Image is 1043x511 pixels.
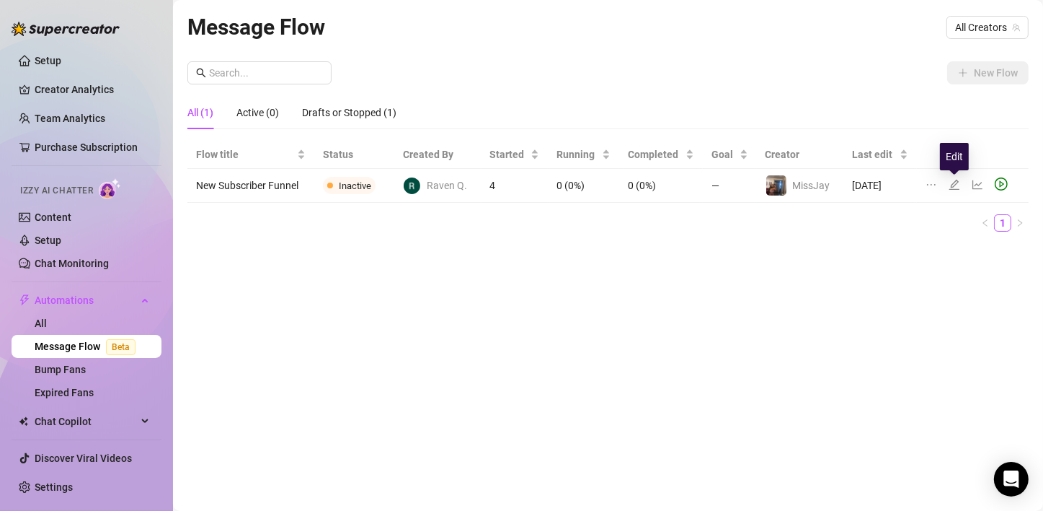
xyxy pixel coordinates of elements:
a: All [35,318,47,329]
button: right [1011,214,1029,232]
span: play-circle [995,178,1008,191]
article: Message Flow [187,10,325,44]
a: Team Analytics [35,113,105,124]
img: Raven Queen [404,178,420,194]
span: thunderbolt [19,294,30,306]
a: Purchase Subscription [35,141,138,153]
img: AI Chatter [99,178,121,199]
span: line-chart [972,179,983,191]
th: Flow title [187,141,314,169]
a: Setup [35,235,61,246]
span: search [196,68,206,78]
div: Active (0) [236,105,279,121]
span: Beta [106,339,136,355]
th: Created By [394,141,481,169]
td: 0 (0%) [619,169,704,203]
th: Creator [757,141,844,169]
a: Chat Monitoring [35,258,109,269]
span: Raven Q. [427,178,467,193]
span: Completed [628,147,683,162]
li: Next Page [1011,214,1029,232]
span: team [1012,23,1021,32]
th: Last edit [843,141,917,169]
span: MissJay [793,180,830,191]
span: edit [949,179,960,191]
td: [DATE] [843,169,917,203]
div: All (1) [187,105,213,121]
button: New Flow [947,61,1029,84]
th: Goal [703,141,756,169]
th: Status [314,141,394,169]
a: Settings [35,481,73,493]
input: Search... [209,65,323,81]
span: Running [556,147,599,162]
th: Completed [619,141,704,169]
th: Started [481,141,548,169]
td: 4 [481,169,548,203]
span: Inactive [339,180,371,191]
a: Setup [35,55,61,66]
a: Content [35,211,71,223]
span: ellipsis [926,179,937,191]
a: Bump Fans [35,364,86,375]
span: Goal [711,147,736,162]
div: Edit [940,143,969,170]
span: Started [489,147,528,162]
span: Izzy AI Chatter [20,184,93,198]
span: Automations [35,289,137,312]
a: Creator Analytics [35,78,150,101]
li: 1 [994,214,1011,232]
a: Message FlowBeta [35,341,141,352]
img: logo-BBDzfeDw.svg [12,22,120,36]
a: Discover Viral Videos [35,453,132,464]
span: left [981,219,990,227]
span: Last edit [852,147,897,162]
td: — [703,169,756,203]
td: 0 (0%) [548,169,619,203]
td: New Subscriber Funnel [187,169,314,203]
img: Chat Copilot [19,416,28,427]
li: Previous Page [977,214,994,232]
div: Open Intercom Messenger [994,462,1029,497]
span: All Creators [955,17,1020,38]
span: Chat Copilot [35,410,137,433]
img: MissJay [766,175,786,196]
a: Expired Fans [35,387,94,398]
th: Running [548,141,619,169]
button: left [977,214,994,232]
span: Flow title [196,147,294,162]
div: Drafts or Stopped (1) [302,105,396,121]
a: 1 [995,215,1011,231]
span: right [1016,219,1024,227]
